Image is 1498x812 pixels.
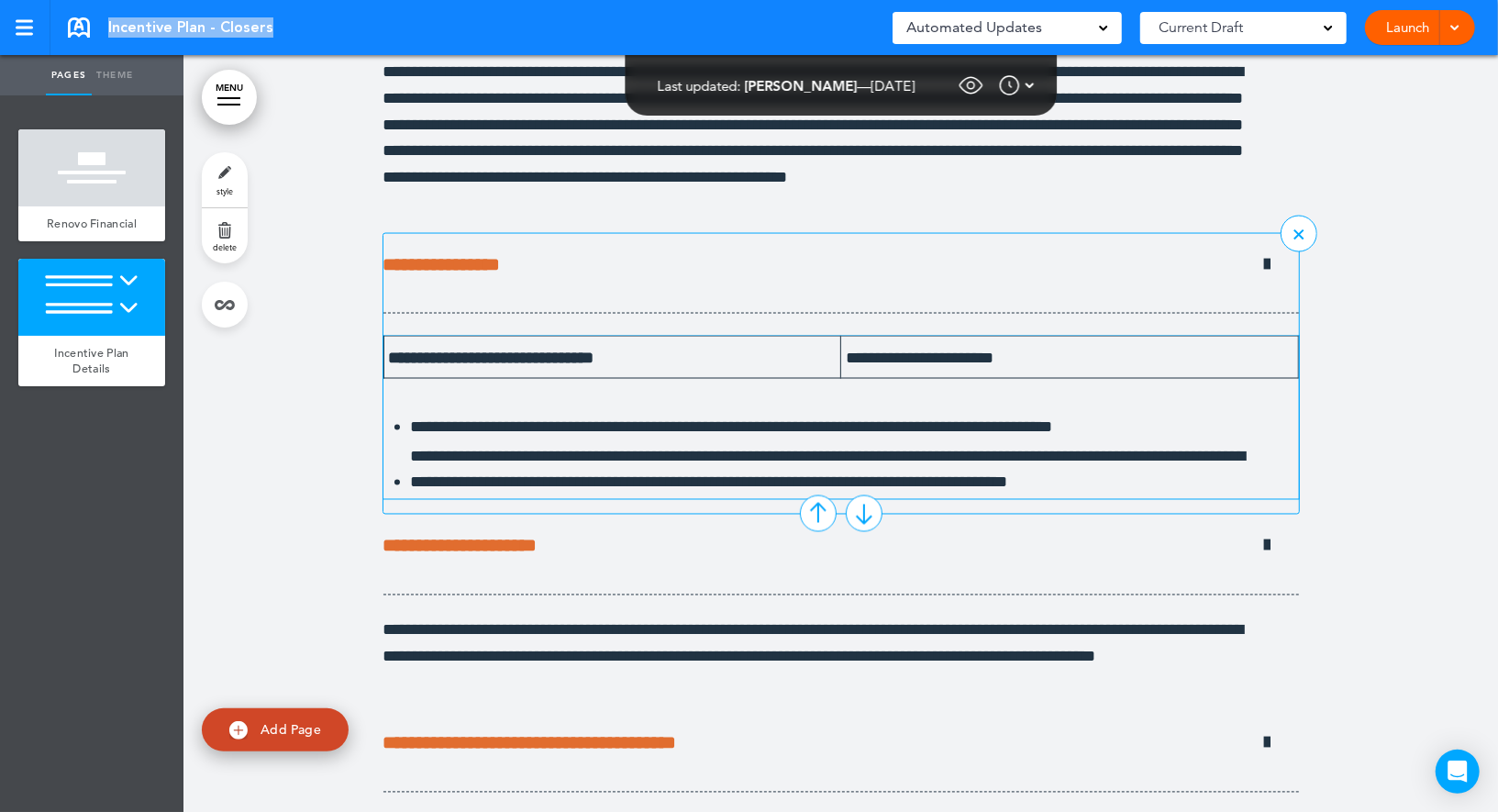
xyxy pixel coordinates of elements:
span: Renovo Financial [47,216,137,231]
img: time.svg [998,74,1020,96]
a: style [202,152,248,207]
span: [PERSON_NAME] [745,77,858,95]
span: delete [213,241,237,252]
a: Theme [92,55,138,95]
span: [DATE] [871,77,915,95]
div: — [658,79,915,93]
span: Incentive Plan Details [54,345,128,377]
span: Last updated: [658,77,741,95]
a: Launch [1379,10,1437,45]
a: Add Page [202,708,349,751]
a: Pages [46,55,92,95]
a: delete [202,208,248,263]
span: Automated Updates [906,15,1042,40]
a: MENU [202,70,257,125]
span: Add Page [261,721,321,738]
a: Incentive Plan Details [18,336,165,386]
img: eye_approvals.svg [957,72,984,99]
img: add.svg [229,721,248,740]
a: Renovo Financial [18,206,165,241]
img: arrow-down-white.svg [1025,74,1034,96]
div: Open Intercom Messenger [1436,750,1480,794]
span: Current Draft [1159,15,1243,40]
span: style [216,185,233,196]
span: Incentive Plan - Closers [108,17,273,38]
